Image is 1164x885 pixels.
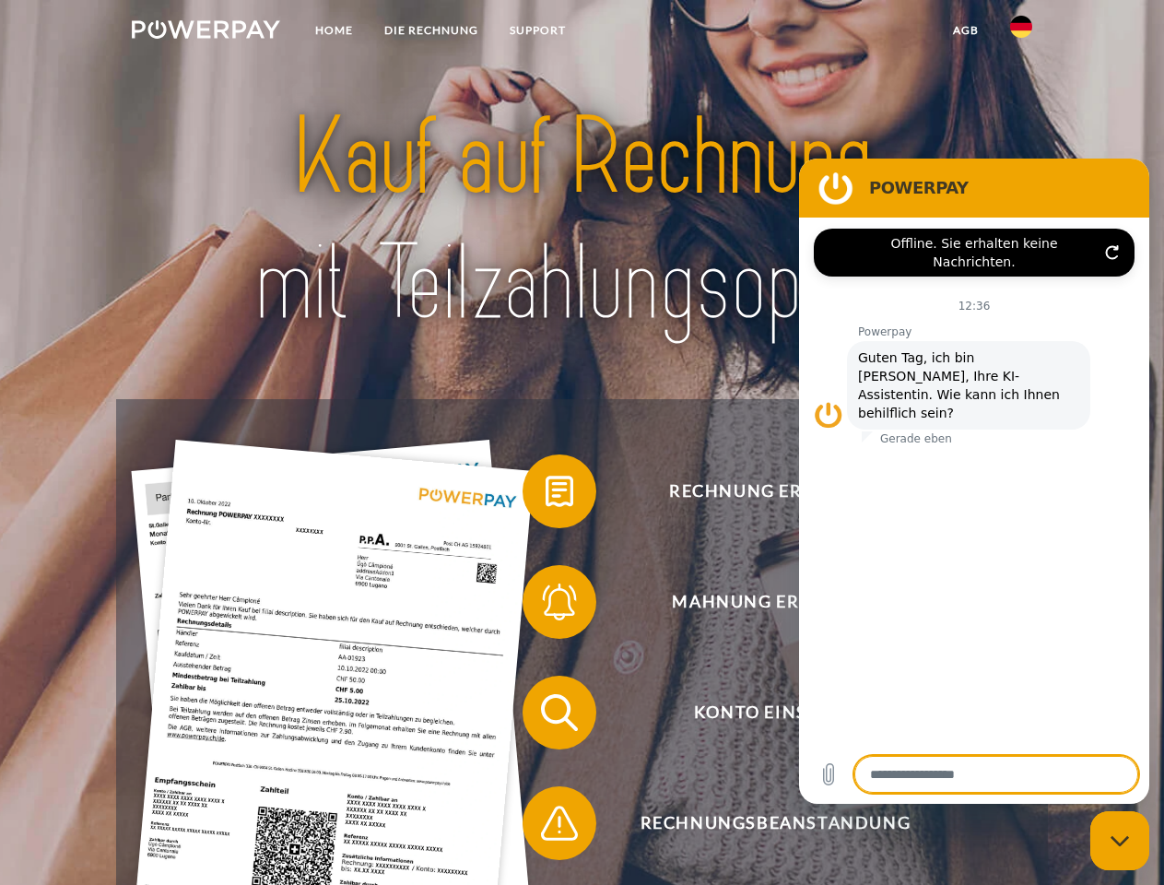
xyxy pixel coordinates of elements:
[523,786,1002,860] button: Rechnungsbeanstandung
[536,579,582,625] img: qb_bell.svg
[523,565,1002,639] button: Mahnung erhalten?
[1010,16,1032,38] img: de
[300,14,369,47] a: Home
[494,14,582,47] a: SUPPORT
[176,88,988,353] img: title-powerpay_de.svg
[132,20,280,39] img: logo-powerpay-white.svg
[369,14,494,47] a: DIE RECHNUNG
[536,800,582,846] img: qb_warning.svg
[536,690,582,736] img: qb_search.svg
[549,454,1001,528] span: Rechnung erhalten?
[523,454,1002,528] button: Rechnung erhalten?
[1090,811,1149,870] iframe: Schaltfläche zum Öffnen des Messaging-Fensters; Konversation läuft
[937,14,994,47] a: agb
[536,468,582,514] img: qb_bill.svg
[549,565,1001,639] span: Mahnung erhalten?
[549,786,1001,860] span: Rechnungsbeanstandung
[523,676,1002,749] button: Konto einsehen
[549,676,1001,749] span: Konto einsehen
[799,159,1149,804] iframe: Messaging-Fenster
